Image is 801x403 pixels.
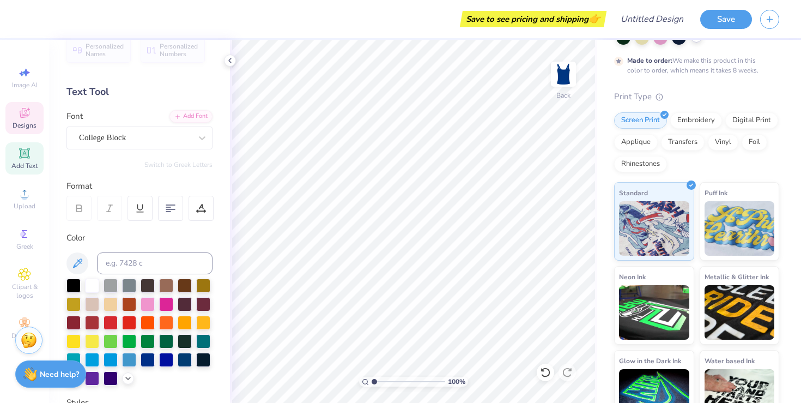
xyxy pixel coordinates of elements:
[588,12,600,25] span: 👉
[11,332,38,340] span: Decorate
[144,160,213,169] button: Switch to Greek Letters
[612,8,692,30] input: Untitled Design
[619,285,689,340] img: Neon Ink
[66,180,214,193] div: Format
[169,110,213,123] div: Add Font
[614,156,667,172] div: Rhinestones
[448,377,465,387] span: 100 %
[619,201,689,256] img: Standard
[614,112,667,129] div: Screen Print
[705,187,727,199] span: Puff Ink
[463,11,604,27] div: Save to see pricing and shipping
[556,91,571,100] div: Back
[160,43,198,58] span: Personalized Numbers
[66,232,213,244] div: Color
[619,187,648,199] span: Standard
[627,56,761,75] div: We make this product in this color to order, which means it takes 8 weeks.
[705,355,755,366] span: Water based Ink
[66,85,213,99] div: Text Tool
[725,112,778,129] div: Digital Print
[627,56,672,65] strong: Made to order:
[742,134,767,151] div: Foil
[86,43,124,58] span: Personalized Names
[11,161,38,170] span: Add Text
[661,134,705,151] div: Transfers
[614,134,658,151] div: Applique
[553,63,574,85] img: Back
[705,271,769,282] span: Metallic & Glitter Ink
[66,110,83,123] label: Font
[97,252,213,274] input: e.g. 7428 c
[619,271,646,282] span: Neon Ink
[705,285,775,340] img: Metallic & Glitter Ink
[705,201,775,256] img: Puff Ink
[12,81,38,89] span: Image AI
[13,121,37,130] span: Designs
[708,134,738,151] div: Vinyl
[40,369,79,380] strong: Need help?
[14,202,35,210] span: Upload
[16,242,33,251] span: Greek
[614,91,779,103] div: Print Type
[700,10,752,29] button: Save
[619,355,681,366] span: Glow in the Dark Ink
[670,112,722,129] div: Embroidery
[5,282,44,300] span: Clipart & logos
